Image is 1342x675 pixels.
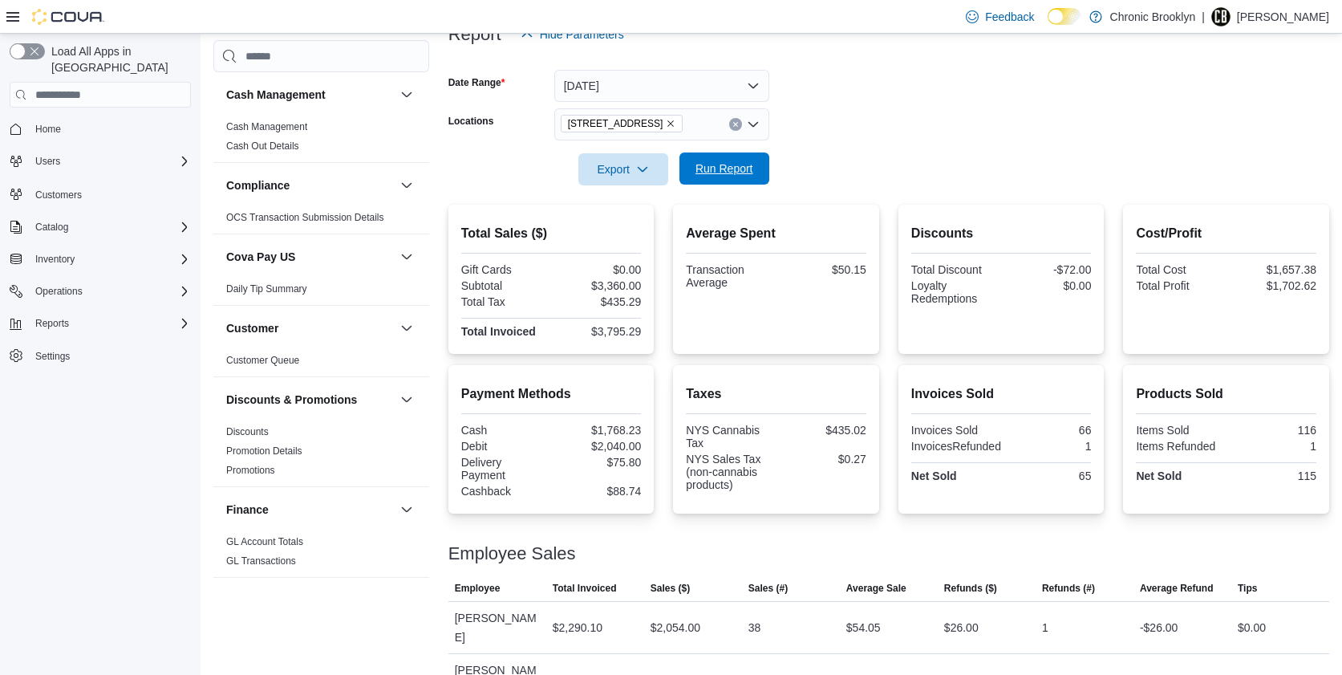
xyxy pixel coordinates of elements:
[686,424,772,449] div: NYS Cannabis Tax
[985,9,1034,25] span: Feedback
[1136,279,1222,292] div: Total Profit
[911,384,1092,404] h2: Invoices Sold
[226,320,394,336] button: Customer
[911,440,1001,453] div: InvoicesRefunded
[686,384,866,404] h2: Taxes
[553,618,602,637] div: $2,290.10
[1230,440,1316,453] div: 1
[29,250,81,269] button: Inventory
[213,532,429,577] div: Finance
[397,85,416,104] button: Cash Management
[226,120,307,133] span: Cash Management
[226,464,275,477] span: Promotions
[226,535,303,548] span: GL Account Totals
[554,279,641,292] div: $3,360.00
[35,189,82,201] span: Customers
[3,182,197,205] button: Customers
[461,384,642,404] h2: Payment Methods
[1136,424,1222,437] div: Items Sold
[397,319,416,338] button: Customer
[226,392,394,408] button: Discounts & Promotions
[846,618,881,637] div: $54.05
[1004,424,1091,437] div: 66
[226,355,299,366] a: Customer Queue
[226,425,269,438] span: Discounts
[29,314,75,333] button: Reports
[1230,424,1316,437] div: 116
[226,283,307,295] span: Daily Tip Summary
[29,282,191,301] span: Operations
[1136,224,1316,243] h2: Cost/Profit
[448,544,576,563] h3: Employee Sales
[226,121,307,132] a: Cash Management
[911,263,998,276] div: Total Discount
[29,152,67,171] button: Users
[226,283,307,295] a: Daily Tip Summary
[651,618,700,637] div: $2,054.00
[747,118,760,131] button: Open list of options
[226,177,290,193] h3: Compliance
[748,582,788,595] span: Sales (#)
[846,582,906,595] span: Average Sale
[226,465,275,476] a: Promotions
[35,123,61,136] span: Home
[29,218,75,237] button: Catalog
[226,212,384,223] a: OCS Transaction Submission Details
[448,602,546,653] div: [PERSON_NAME]
[944,618,979,637] div: $26.00
[461,440,548,453] div: Debit
[3,117,197,140] button: Home
[1042,582,1095,595] span: Refunds (#)
[588,153,659,185] span: Export
[226,426,269,437] a: Discounts
[226,249,295,265] h3: Cova Pay US
[554,325,641,338] div: $3,795.29
[461,325,536,338] strong: Total Invoiced
[1237,7,1329,26] p: [PERSON_NAME]
[3,248,197,270] button: Inventory
[1048,8,1081,25] input: Dark Mode
[29,347,76,366] a: Settings
[911,470,957,482] strong: Net Sold
[10,111,191,409] nav: Complex example
[553,582,617,595] span: Total Invoiced
[213,208,429,234] div: Compliance
[226,536,303,547] a: GL Account Totals
[554,424,641,437] div: $1,768.23
[226,445,302,457] span: Promotion Details
[226,320,278,336] h3: Customer
[448,115,494,128] label: Locations
[1230,279,1316,292] div: $1,702.62
[461,424,548,437] div: Cash
[213,422,429,486] div: Discounts & Promotions
[35,253,75,266] span: Inventory
[748,618,761,637] div: 38
[29,119,191,139] span: Home
[1238,618,1266,637] div: $0.00
[29,185,88,205] a: Customers
[461,224,642,243] h2: Total Sales ($)
[1042,618,1048,637] div: 1
[461,456,548,482] div: Delivery Payment
[29,184,191,204] span: Customers
[226,555,296,567] a: GL Transactions
[461,485,548,498] div: Cashback
[911,279,998,305] div: Loyalty Redemptions
[226,502,269,518] h3: Finance
[679,152,769,185] button: Run Report
[3,216,197,238] button: Catalog
[686,453,772,491] div: NYS Sales Tax (non-cannabis products)
[448,76,505,89] label: Date Range
[226,177,394,193] button: Compliance
[35,350,70,363] span: Settings
[1140,582,1214,595] span: Average Refund
[226,392,357,408] h3: Discounts & Promotions
[1004,279,1091,292] div: $0.00
[213,351,429,376] div: Customer
[561,115,683,132] span: 483 3rd Ave
[651,582,690,595] span: Sales ($)
[554,485,641,498] div: $88.74
[578,153,668,185] button: Export
[1136,440,1222,453] div: Items Refunded
[461,263,548,276] div: Gift Cards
